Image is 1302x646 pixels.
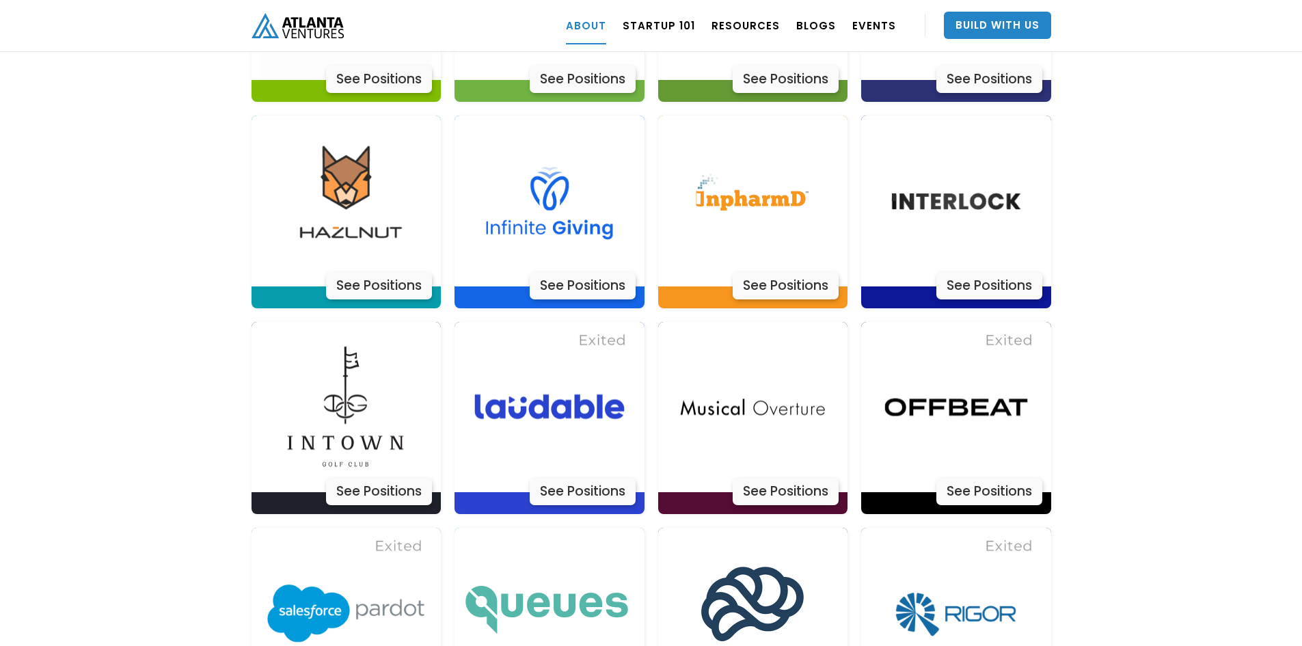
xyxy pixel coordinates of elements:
a: Actively LearnSee Positions [861,322,1051,515]
div: See Positions [936,478,1042,505]
img: Actively Learn [871,322,1042,493]
a: Actively LearnSee Positions [658,322,848,515]
img: Actively Learn [667,116,838,286]
img: Actively Learn [871,116,1042,286]
img: Actively Learn [260,322,431,493]
img: Actively Learn [260,116,431,286]
div: See Positions [733,272,839,299]
div: See Positions [936,66,1042,93]
a: Actively LearnSee Positions [455,322,645,515]
div: See Positions [326,478,432,505]
div: See Positions [530,478,636,505]
div: See Positions [733,478,839,505]
div: See Positions [530,272,636,299]
a: RESOURCES [711,6,780,44]
img: Actively Learn [667,322,838,493]
div: See Positions [326,66,432,93]
a: EVENTS [852,6,896,44]
a: BLOGS [796,6,836,44]
img: Actively Learn [464,116,635,286]
a: Actively LearnSee Positions [658,116,848,308]
div: See Positions [733,66,839,93]
a: ABOUT [566,6,606,44]
a: Actively LearnSee Positions [861,116,1051,308]
div: See Positions [530,66,636,93]
img: Actively Learn [464,322,635,493]
a: Actively LearnSee Positions [455,116,645,308]
div: See Positions [326,272,432,299]
a: Actively LearnSee Positions [252,322,442,515]
a: Build With Us [944,12,1051,39]
div: See Positions [936,272,1042,299]
a: Startup 101 [623,6,695,44]
a: Actively LearnSee Positions [252,116,442,308]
